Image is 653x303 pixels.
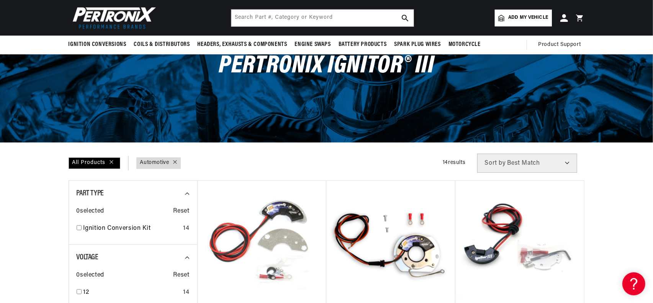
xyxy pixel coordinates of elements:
[77,190,104,197] span: Part Type
[194,36,291,54] summary: Headers, Exhausts & Components
[219,54,434,79] span: PerTronix Ignitor® III
[291,36,335,54] summary: Engine Swaps
[295,41,331,49] span: Engine Swaps
[69,157,120,169] div: All Products
[77,254,98,261] span: Voltage
[69,36,130,54] summary: Ignition Conversions
[140,159,169,167] a: Automotive
[443,160,465,165] span: 14 results
[183,288,189,298] div: 14
[77,270,104,280] span: 0 selected
[183,224,189,234] div: 14
[485,160,506,166] span: Sort by
[83,224,180,234] a: Ignition Conversion Kit
[69,41,126,49] span: Ignition Conversions
[394,41,441,49] span: Spark Plug Wires
[134,41,190,49] span: Coils & Distributors
[390,36,445,54] summary: Spark Plug Wires
[83,288,180,298] a: 12
[335,36,391,54] summary: Battery Products
[339,41,387,49] span: Battery Products
[538,41,581,49] span: Product Support
[173,206,190,216] span: Reset
[448,41,481,49] span: Motorcycle
[508,14,548,21] span: Add my vehicle
[397,10,414,26] button: search button
[198,41,287,49] span: Headers, Exhausts & Components
[538,36,585,54] summary: Product Support
[77,206,104,216] span: 0 selected
[495,10,552,26] a: Add my vehicle
[477,154,577,173] select: Sort by
[69,5,157,31] img: Pertronix
[445,36,484,54] summary: Motorcycle
[173,270,190,280] span: Reset
[130,36,194,54] summary: Coils & Distributors
[231,10,414,26] input: Search Part #, Category or Keyword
